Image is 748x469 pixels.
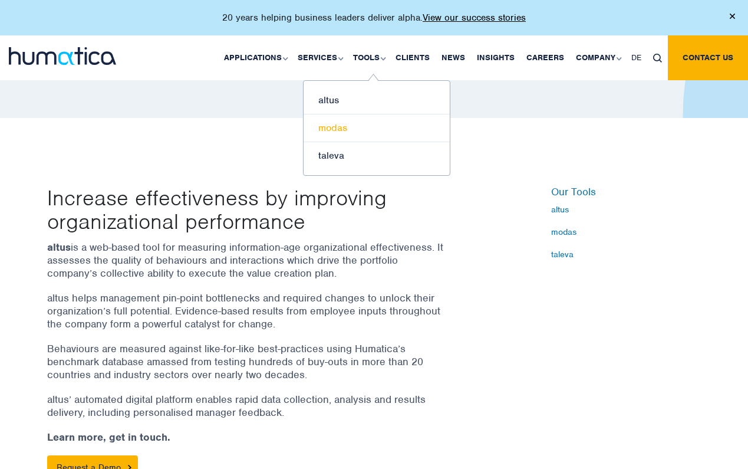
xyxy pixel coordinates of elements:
a: DE [625,35,647,80]
a: taleva [551,250,701,259]
a: Company [570,35,625,80]
a: Services [292,35,347,80]
p: is a web-based tool for measuring information-age organizational effectiveness. It assesses the q... [47,241,448,280]
p: altus helps management pin-point bottlenecks and required changes to unlock their organization’s ... [47,291,448,330]
a: Contact us [668,35,748,80]
a: modas [551,227,701,237]
a: altus [551,205,701,214]
span: DE [631,53,641,63]
a: altus [304,87,450,114]
p: altus’ automated digital platform enables rapid data collection, analysis and results delivery, i... [47,393,448,419]
a: View our success stories [423,12,526,24]
a: Clients [390,35,436,80]
h6: Our Tools [551,186,701,199]
img: search_icon [653,54,662,63]
a: Applications [218,35,292,80]
strong: altus [47,241,71,254]
a: modas [304,114,450,142]
a: Careers [520,35,570,80]
a: Tools [347,35,390,80]
p: 20 years helping business leaders deliver alpha. [222,12,526,24]
a: Insights [471,35,520,80]
a: taleva [304,142,450,169]
a: News [436,35,471,80]
p: Increase effectiveness by improving organizational performance [47,186,477,233]
img: logo [9,47,116,65]
p: Behaviours are measured against like-for-like best-practices using Humatica’s benchmark database ... [47,342,448,381]
strong: Learn more, get in touch. [47,431,170,444]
